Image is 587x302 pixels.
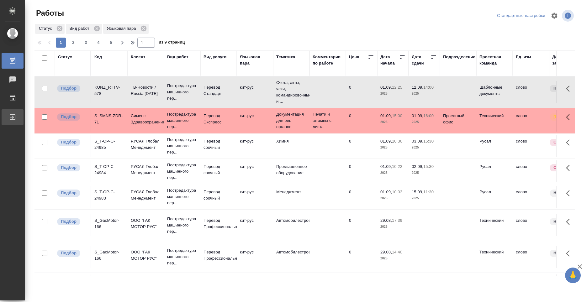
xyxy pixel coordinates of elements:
[392,190,402,194] p: 10:03
[513,81,549,103] td: слово
[476,81,513,103] td: Шаблонные документы
[380,195,405,201] p: 2025
[562,110,577,125] button: Здесь прячутся важные кнопки
[392,218,402,223] p: 17:39
[553,85,580,91] p: Нормальный
[167,83,197,102] p: Постредактура машинного пер...
[346,81,377,103] td: 0
[131,138,161,151] p: РУСАЛ Глобал Менеджмент
[423,139,434,143] p: 15:30
[70,25,92,32] p: Вид работ
[131,113,161,125] p: Сименс Здравоохранение
[237,135,273,157] td: кит-рус
[276,54,295,60] div: Тематика
[204,164,234,176] p: Перевод срочный
[553,139,572,145] p: Срочный
[204,54,227,60] div: Вид услуги
[392,164,402,169] p: 10:22
[392,85,402,90] p: 12:25
[562,135,577,150] button: Здесь прячутся важные кнопки
[61,250,77,256] p: Подбор
[276,111,306,130] p: Документация для рег. органов
[204,217,234,230] p: Перевод Профессиональный
[380,85,392,90] p: 01.09,
[553,218,580,225] p: Нормальный
[93,39,103,46] span: 4
[237,81,273,103] td: кит-рус
[380,250,392,254] p: 29.08,
[412,144,437,151] p: 2025
[167,137,197,155] p: Постредактура машинного пер...
[159,39,185,48] span: из 9 страниц
[276,249,306,255] p: Автомобилестроение
[68,39,78,46] span: 2
[346,160,377,182] td: 0
[380,190,392,194] p: 01.09,
[412,164,423,169] p: 02.09,
[553,164,572,171] p: Срочный
[106,38,116,48] button: 5
[346,274,377,296] td: 0
[131,54,145,60] div: Клиент
[131,164,161,176] p: РУСАЛ Глобал Менеджмент
[94,249,124,262] div: S_GacMotor-166
[81,39,91,46] span: 3
[56,84,87,93] div: Можно подбирать исполнителей
[81,38,91,48] button: 3
[380,164,392,169] p: 01.09,
[131,189,161,201] p: РУСАЛ Глобал Менеджмент
[412,170,437,176] p: 2025
[313,54,343,66] div: Комментарии по работе
[476,135,513,157] td: Русал
[131,84,161,97] p: ТВ-Новости / Russia [DATE]
[56,217,87,226] div: Можно подбирать исполнителей
[380,224,405,230] p: 2025
[513,274,549,296] td: слово
[167,162,197,181] p: Постредактура машинного пер...
[380,218,392,223] p: 29.08,
[346,214,377,236] td: 0
[552,54,585,66] div: Доп. статус заказа
[204,84,234,97] p: Перевод Стандарт
[56,138,87,147] div: Можно подбирать исполнителей
[39,25,54,32] p: Статус
[346,186,377,208] td: 0
[547,8,562,23] span: Настроить таблицу
[131,249,161,262] p: ООО "ГАК МОТОР РУС"
[276,189,306,195] p: Менеджмент
[313,111,343,130] p: Печати и штампы с листа
[61,85,77,91] p: Подбор
[513,110,549,132] td: слово
[380,113,392,118] p: 01.09,
[553,114,585,120] p: [DEMOGRAPHIC_DATA]
[412,139,423,143] p: 03.09,
[443,54,475,60] div: Подразделение
[276,164,306,176] p: Промышленное оборудование
[237,186,273,208] td: кит-рус
[276,80,306,105] p: Счета, акты, чеки, командировочные и ...
[513,160,549,182] td: слово
[562,160,577,175] button: Здесь прячутся важные кнопки
[562,214,577,229] button: Здесь прячутся важные кнопки
[94,54,102,60] div: Код
[237,246,273,268] td: кит-рус
[380,255,405,262] p: 2025
[392,139,402,143] p: 10:36
[412,54,431,66] div: Дата сдачи
[237,160,273,182] td: кит-рус
[349,54,359,60] div: Цена
[476,214,513,236] td: Технический
[35,24,65,34] div: Статус
[66,24,102,34] div: Вид работ
[131,217,161,230] p: ООО "ГАК МОТОР РУС"
[204,138,234,151] p: Перевод срочный
[56,189,87,197] div: Можно подбирать исполнителей
[167,216,197,235] p: Постредактура машинного пер...
[380,139,392,143] p: 01.09,
[476,110,513,132] td: Технический
[513,135,549,157] td: слово
[412,195,437,201] p: 2025
[58,54,72,60] div: Статус
[479,54,510,66] div: Проектная команда
[423,113,434,118] p: 16:00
